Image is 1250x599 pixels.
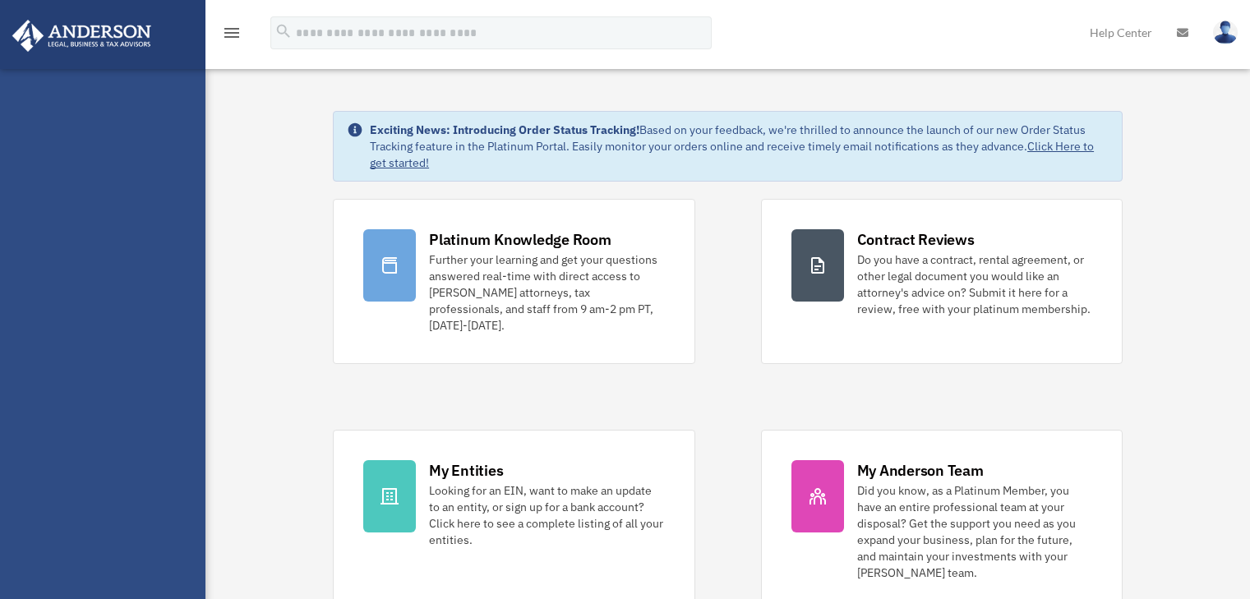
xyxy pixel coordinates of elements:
[761,199,1123,364] a: Contract Reviews Do you have a contract, rental agreement, or other legal document you would like...
[857,460,984,481] div: My Anderson Team
[370,139,1094,170] a: Click Here to get started!
[370,122,639,137] strong: Exciting News: Introducing Order Status Tracking!
[857,482,1092,581] div: Did you know, as a Platinum Member, you have an entire professional team at your disposal? Get th...
[222,23,242,43] i: menu
[274,22,293,40] i: search
[222,29,242,43] a: menu
[429,251,664,334] div: Further your learning and get your questions answered real-time with direct access to [PERSON_NAM...
[429,482,664,548] div: Looking for an EIN, want to make an update to an entity, or sign up for a bank account? Click her...
[429,460,503,481] div: My Entities
[857,229,975,250] div: Contract Reviews
[333,199,694,364] a: Platinum Knowledge Room Further your learning and get your questions answered real-time with dire...
[857,251,1092,317] div: Do you have a contract, rental agreement, or other legal document you would like an attorney's ad...
[1213,21,1238,44] img: User Pic
[7,20,156,52] img: Anderson Advisors Platinum Portal
[429,229,611,250] div: Platinum Knowledge Room
[370,122,1109,171] div: Based on your feedback, we're thrilled to announce the launch of our new Order Status Tracking fe...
